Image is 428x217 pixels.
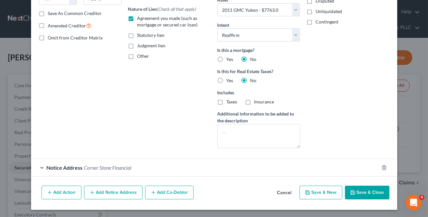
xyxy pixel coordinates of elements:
[272,186,297,199] button: Cancel
[227,99,237,104] span: Taxes
[137,53,149,59] span: Other
[48,35,103,40] span: Omit from Creditor Matrix
[145,186,194,199] button: Add Co-Debtor
[217,68,300,75] label: Is this for Real Estate Taxes?
[406,195,421,210] iframe: Intercom live chat
[42,186,81,199] button: Add Action
[84,164,132,171] span: Corner Stone Financial
[345,186,389,199] button: Save & Close
[157,6,197,12] span: (Check all that apply)
[300,186,342,199] button: Save & New
[419,195,424,200] span: 4
[128,6,197,12] label: Nature of Lien
[250,78,257,83] span: No
[250,56,257,62] span: No
[217,110,300,124] label: Additional information to be added to the description
[48,23,86,28] span: Amended Creditor
[137,15,198,27] span: Agreement you made (such as mortgage or secured car loan)
[217,47,300,54] label: Is this a mortgage?
[254,99,274,104] span: Insurance
[137,43,166,48] span: Judgment lien
[217,22,230,28] label: Intent
[227,78,233,83] span: Yes
[48,10,102,17] label: Save As Common Creditor
[84,186,143,199] button: Add Notice Address
[316,19,339,24] span: Contingent
[47,164,83,171] span: Notice Address
[137,32,165,38] span: Statutory lien
[217,89,300,96] label: Includes
[227,56,233,62] span: Yes
[316,8,342,14] span: Unliquidated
